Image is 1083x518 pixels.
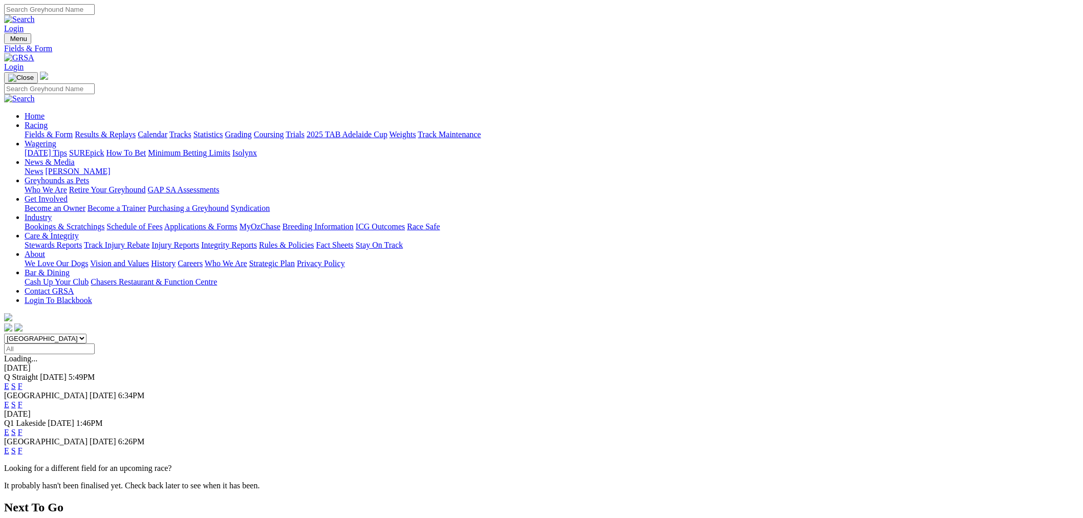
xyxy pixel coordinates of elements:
[25,277,89,286] a: Cash Up Your Club
[356,241,403,249] a: Stay On Track
[205,259,247,268] a: Who We Are
[69,185,146,194] a: Retire Your Greyhound
[4,343,95,354] input: Select date
[297,259,345,268] a: Privacy Policy
[18,382,23,391] a: F
[18,428,23,437] a: F
[106,148,146,157] a: How To Bet
[232,148,257,157] a: Isolynx
[25,130,1079,139] div: Racing
[4,373,38,381] span: Q Straight
[8,74,34,82] img: Close
[11,446,16,455] a: S
[316,241,354,249] a: Fact Sheets
[4,437,88,446] span: [GEOGRAPHIC_DATA]
[25,167,43,176] a: News
[4,363,1079,373] div: [DATE]
[4,501,1079,514] h2: Next To Go
[90,259,149,268] a: Vision and Values
[4,24,24,33] a: Login
[418,130,481,139] a: Track Maintenance
[25,130,73,139] a: Fields & Form
[231,204,270,212] a: Syndication
[286,130,305,139] a: Trials
[148,148,230,157] a: Minimum Betting Limits
[25,268,70,277] a: Bar & Dining
[25,222,1079,231] div: Industry
[91,277,217,286] a: Chasers Restaurant & Function Centre
[75,130,136,139] a: Results & Replays
[254,130,284,139] a: Coursing
[259,241,314,249] a: Rules & Policies
[225,130,252,139] a: Grading
[11,428,16,437] a: S
[4,323,12,332] img: facebook.svg
[25,204,85,212] a: Become an Owner
[138,130,167,139] a: Calendar
[25,231,79,240] a: Care & Integrity
[25,195,68,203] a: Get Involved
[25,241,82,249] a: Stewards Reports
[25,241,1079,250] div: Care & Integrity
[148,204,229,212] a: Purchasing a Greyhound
[90,391,116,400] span: [DATE]
[356,222,405,231] a: ICG Outcomes
[151,241,199,249] a: Injury Reports
[201,241,257,249] a: Integrity Reports
[25,139,56,148] a: Wagering
[25,112,45,120] a: Home
[25,259,1079,268] div: About
[90,437,116,446] span: [DATE]
[4,419,46,427] span: Q1 Lakeside
[4,15,35,24] img: Search
[4,62,24,71] a: Login
[283,222,354,231] a: Breeding Information
[11,400,16,409] a: S
[25,287,74,295] a: Contact GRSA
[40,72,48,80] img: logo-grsa-white.png
[4,354,37,363] span: Loading...
[4,44,1079,53] div: Fields & Form
[25,185,1079,195] div: Greyhounds as Pets
[178,259,203,268] a: Careers
[106,222,162,231] a: Schedule of Fees
[4,464,1079,473] p: Looking for a different field for an upcoming race?
[148,185,220,194] a: GAP SA Assessments
[4,94,35,103] img: Search
[25,121,48,129] a: Racing
[88,204,146,212] a: Become a Trainer
[25,158,75,166] a: News & Media
[25,259,88,268] a: We Love Our Dogs
[14,323,23,332] img: twitter.svg
[4,72,38,83] button: Toggle navigation
[4,4,95,15] input: Search
[193,130,223,139] a: Statistics
[25,148,67,157] a: [DATE] Tips
[240,222,280,231] a: MyOzChase
[4,391,88,400] span: [GEOGRAPHIC_DATA]
[4,481,260,490] partial: It probably hasn't been finalised yet. Check back later to see when it has been.
[25,277,1079,287] div: Bar & Dining
[118,437,145,446] span: 6:26PM
[25,185,67,194] a: Who We Are
[69,148,104,157] a: SUREpick
[25,296,92,305] a: Login To Blackbook
[4,400,9,409] a: E
[249,259,295,268] a: Strategic Plan
[4,53,34,62] img: GRSA
[25,204,1079,213] div: Get Involved
[25,148,1079,158] div: Wagering
[4,313,12,321] img: logo-grsa-white.png
[389,130,416,139] a: Weights
[4,428,9,437] a: E
[40,373,67,381] span: [DATE]
[18,400,23,409] a: F
[169,130,191,139] a: Tracks
[4,83,95,94] input: Search
[48,419,74,427] span: [DATE]
[4,409,1079,419] div: [DATE]
[4,382,9,391] a: E
[164,222,237,231] a: Applications & Forms
[45,167,110,176] a: [PERSON_NAME]
[307,130,387,139] a: 2025 TAB Adelaide Cup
